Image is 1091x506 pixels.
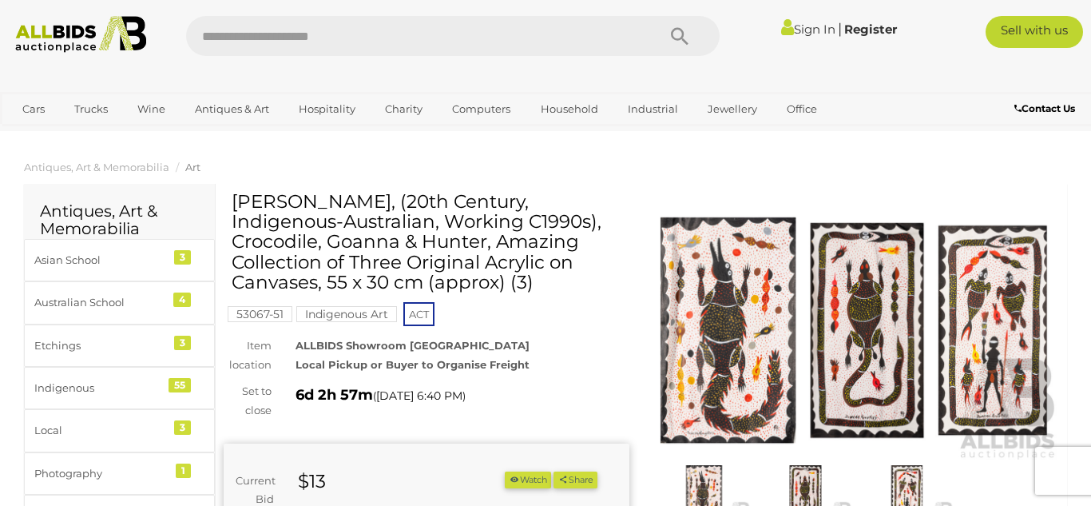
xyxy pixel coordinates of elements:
a: Charity [375,96,433,122]
h2: Antiques, Art & Memorabilia [40,202,199,237]
mark: Indigenous Art [296,306,397,322]
div: Australian School [34,293,166,312]
a: Hospitality [288,96,366,122]
a: Antiques, Art & Memorabilia [24,161,169,173]
div: Etchings [34,337,166,355]
a: Sign In [781,22,835,37]
span: ( ) [373,389,466,402]
button: Search [640,16,720,56]
img: Allbids.com.au [8,16,153,53]
div: 4 [173,293,191,307]
a: Trucks [64,96,118,122]
a: Household [530,96,609,122]
div: 55 [169,378,191,392]
div: Asian School [34,251,166,269]
strong: ALLBIDS Showroom [GEOGRAPHIC_DATA] [296,339,530,352]
span: ACT [403,302,434,326]
a: Contact Us [1014,100,1079,118]
div: Local [34,421,166,440]
a: [GEOGRAPHIC_DATA] [74,122,208,149]
a: Asian School 3 [24,239,215,281]
div: Set to close [212,382,284,420]
a: Sell with us [986,16,1083,48]
a: Industrial [617,96,688,122]
a: Indigenous Art [296,308,397,321]
div: Photography [34,464,166,483]
a: Antiques & Art [184,96,280,122]
strong: 6d 2h 57m [296,386,373,404]
a: 53067-51 [228,308,292,321]
img: Duncan Roughsey, (20th Century, Indigenous-Australian, Working C1990s), Crocodile, Goanna & Hunte... [653,200,1059,461]
button: Watch [505,472,551,488]
strong: $13 [298,470,326,492]
a: Jewellery [697,96,768,122]
div: Indigenous [34,379,166,397]
h1: [PERSON_NAME], (20th Century, Indigenous-Australian, Working C1990s), Crocodile, Goanna & Hunter,... [232,192,625,293]
div: 1 [176,464,191,478]
button: Share [553,472,597,488]
a: Local 3 [24,409,215,452]
a: Computers [442,96,521,122]
a: Office [776,96,827,122]
span: | [838,20,842,38]
div: 3 [174,420,191,435]
b: Contact Us [1014,102,1075,114]
mark: 53067-51 [228,306,292,322]
span: [DATE] 6:40 PM [376,388,462,403]
a: Etchings 3 [24,325,215,367]
div: Item location [212,337,284,374]
div: 3 [174,336,191,350]
a: Art [185,161,200,173]
li: Watch this item [505,472,551,488]
a: Photography 1 [24,452,215,495]
a: Wine [127,96,176,122]
a: Australian School 4 [24,281,215,324]
a: Indigenous 55 [24,367,215,409]
a: Register [844,22,897,37]
div: 3 [174,250,191,265]
a: Cars [12,96,55,122]
strong: Local Pickup or Buyer to Organise Freight [296,358,530,371]
a: Sports [12,122,65,149]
